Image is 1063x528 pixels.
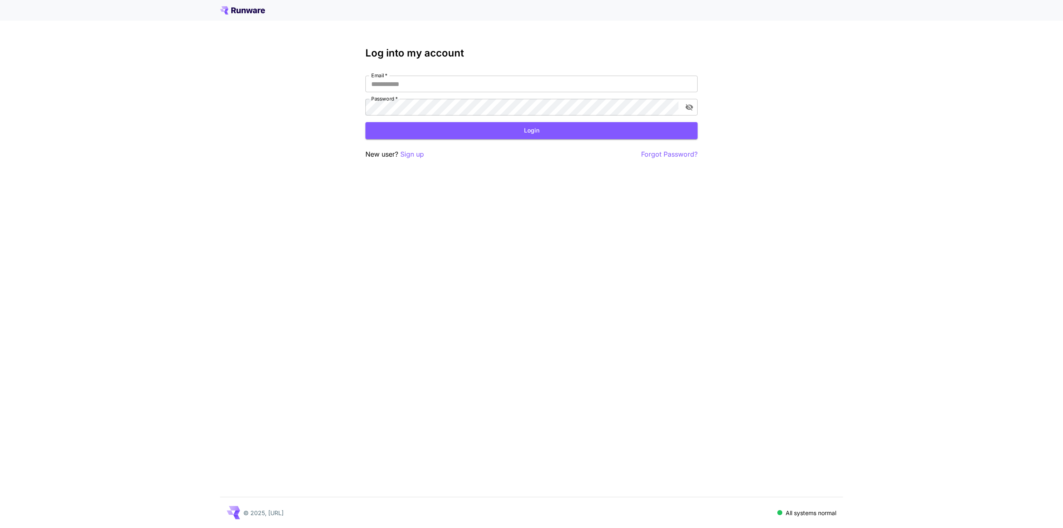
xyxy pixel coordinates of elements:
[243,508,284,517] p: © 2025, [URL]
[371,72,387,79] label: Email
[371,95,398,102] label: Password
[365,122,698,139] button: Login
[365,149,424,160] p: New user?
[682,100,697,115] button: toggle password visibility
[400,149,424,160] button: Sign up
[365,47,698,59] h3: Log into my account
[641,149,698,160] button: Forgot Password?
[786,508,836,517] p: All systems normal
